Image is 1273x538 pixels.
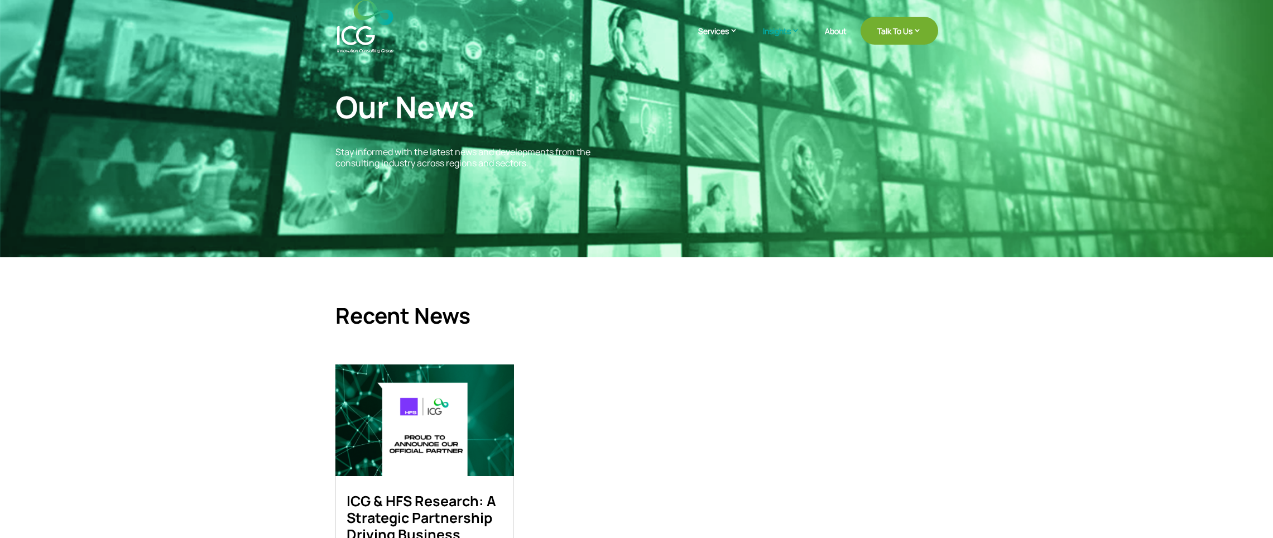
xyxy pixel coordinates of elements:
span: Stay informed with the latest news and developments from the consulting industry across regions a... [335,146,590,169]
a: About [825,27,847,53]
img: ICG & HFS Research: A Strategic Partnership Driving Business Reinvention [335,364,514,476]
a: Insights [763,25,811,53]
span: Recent News [335,300,470,330]
a: Services [698,25,749,53]
span: Our News [335,86,474,127]
a: Talk To Us [861,17,938,45]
